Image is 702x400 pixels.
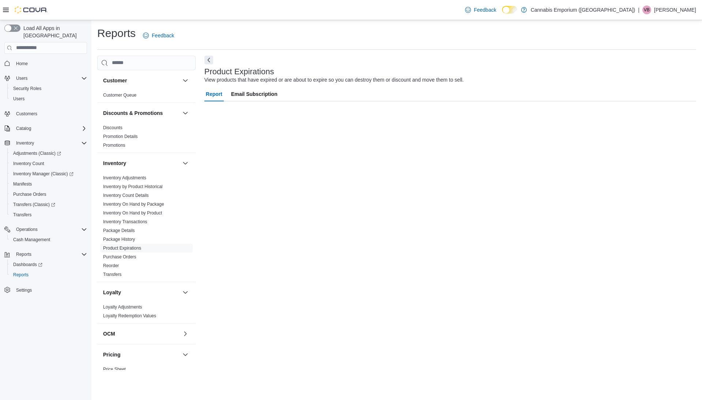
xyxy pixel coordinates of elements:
button: Inventory [13,139,37,147]
span: Home [13,59,87,68]
button: OCM [103,330,180,337]
a: Adjustments (Classic) [7,148,90,158]
a: Package Details [103,228,135,233]
span: Inventory Manager (Classic) [13,171,73,177]
a: Transfers [10,210,34,219]
a: Inventory by Product Historical [103,184,163,189]
a: Discounts [103,125,122,130]
button: Customers [1,108,90,119]
div: Customer [97,91,196,102]
span: Transfers (Classic) [13,202,55,208]
a: Purchase Orders [103,254,136,259]
div: View products that have expired or are about to expire so you can destroy them or discount and mo... [204,76,464,84]
span: Inventory [13,139,87,147]
a: Reports [10,270,31,279]
button: Pricing [181,350,190,359]
span: Customers [16,111,37,117]
a: Inventory Manager (Classic) [7,169,90,179]
a: Feedback [462,3,499,17]
h3: Product Expirations [204,67,274,76]
span: Users [13,74,87,83]
button: Users [13,74,30,83]
span: Cash Management [10,235,87,244]
img: Cova [15,6,48,14]
button: Manifests [7,179,90,189]
a: Inventory Manager (Classic) [10,169,76,178]
span: Security Roles [10,84,87,93]
a: Inventory On Hand by Product [103,210,162,216]
h3: OCM [103,330,115,337]
button: Inventory [181,159,190,168]
a: Home [13,59,31,68]
button: Users [7,94,90,104]
span: Settings [16,287,32,293]
span: Home [16,61,28,67]
p: | [638,5,639,14]
span: Feedback [474,6,496,14]
button: Loyalty [103,289,180,296]
div: Inventory [97,173,196,282]
div: Loyalty [97,303,196,323]
div: Victoria Buono [642,5,651,14]
span: Transfers (Classic) [10,200,87,209]
a: Settings [13,286,35,295]
button: Reports [7,270,90,280]
a: Transfers (Classic) [10,200,58,209]
button: Cash Management [7,235,90,245]
button: Customer [103,77,180,84]
span: Catalog [16,126,31,131]
span: VB [644,5,650,14]
button: OCM [181,329,190,338]
span: Purchase Orders [10,190,87,199]
a: Price Sheet [103,367,126,372]
a: Loyalty Adjustments [103,304,142,310]
span: Users [10,94,87,103]
span: Dashboards [13,262,42,268]
span: Reports [10,270,87,279]
span: Transfers [10,210,87,219]
a: Inventory Adjustments [103,175,146,180]
button: Operations [1,224,90,235]
button: Next [204,56,213,64]
a: Promotions [103,143,125,148]
a: Inventory Transactions [103,219,147,224]
span: Operations [16,227,38,232]
span: Users [16,75,27,81]
a: Inventory Count [10,159,47,168]
p: [PERSON_NAME] [654,5,696,14]
span: Catalog [13,124,87,133]
span: Security Roles [13,86,41,91]
button: Settings [1,284,90,295]
span: Feedback [152,32,174,39]
a: Product Expirations [103,246,141,251]
button: Inventory Count [7,158,90,169]
a: Customer Queue [103,93,136,98]
button: Home [1,58,90,69]
a: Purchase Orders [10,190,49,199]
button: Transfers [7,210,90,220]
span: Reports [13,250,87,259]
a: Feedback [140,28,177,43]
a: Loyalty Redemption Values [103,313,156,318]
button: Discounts & Promotions [181,109,190,117]
button: Reports [1,249,90,259]
div: Discounts & Promotions [97,123,196,153]
button: Catalog [13,124,34,133]
h3: Inventory [103,160,126,167]
span: Dashboards [10,260,87,269]
a: Cash Management [10,235,53,244]
a: Dashboards [10,260,45,269]
span: Load All Apps in [GEOGRAPHIC_DATA] [20,25,87,39]
a: Customers [13,109,40,118]
span: Report [206,87,222,101]
button: Inventory [103,160,180,167]
a: Users [10,94,27,103]
input: Dark Mode [502,6,517,14]
button: Purchase Orders [7,189,90,199]
a: Manifests [10,180,35,188]
span: Adjustments (Classic) [13,150,61,156]
button: Reports [13,250,34,259]
h3: Pricing [103,351,120,358]
button: Customer [181,76,190,85]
